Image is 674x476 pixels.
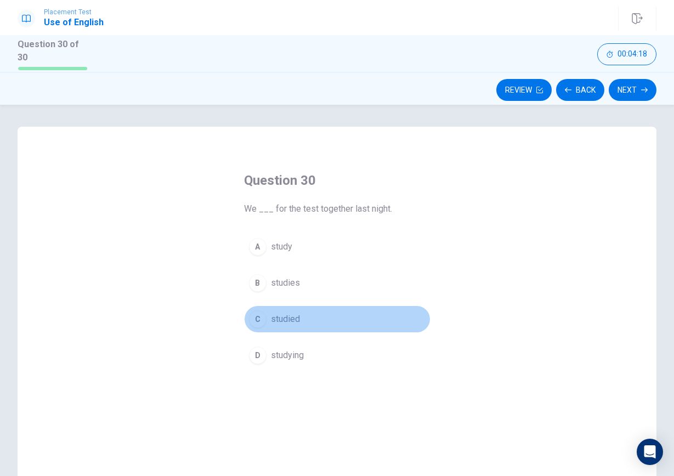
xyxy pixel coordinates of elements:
[271,240,292,253] span: study
[618,50,647,59] span: 00:04:18
[637,439,663,465] div: Open Intercom Messenger
[496,79,552,101] button: Review
[249,347,267,364] div: D
[556,79,604,101] button: Back
[244,305,431,333] button: Cstudied
[244,172,431,189] h4: Question 30
[249,274,267,292] div: B
[271,313,300,326] span: studied
[244,342,431,369] button: Dstudying
[271,349,304,362] span: studying
[18,38,88,64] h1: Question 30 of 30
[597,43,656,65] button: 00:04:18
[249,238,267,256] div: A
[271,276,300,290] span: studies
[249,310,267,328] div: C
[609,79,656,101] button: Next
[44,8,104,16] span: Placement Test
[244,202,431,216] span: We ___ for the test together last night.
[244,269,431,297] button: Bstudies
[244,233,431,260] button: Astudy
[44,16,104,29] h1: Use of English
